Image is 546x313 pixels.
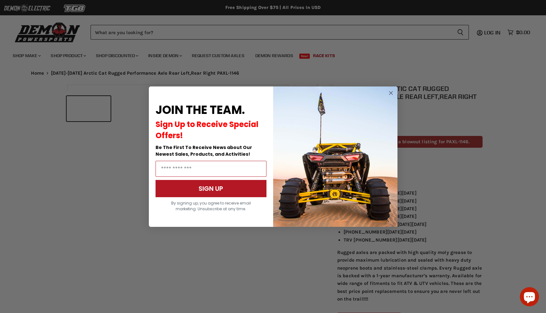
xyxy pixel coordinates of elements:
input: Email Address [156,161,266,177]
button: SIGN UP [156,180,266,197]
span: By signing up, you agree to receive email marketing. Unsubscribe at any time. [171,200,251,212]
span: Be The First To Receive News about Our Newest Sales, Products, and Activities! [156,144,252,157]
img: a9095488-b6e7-41ba-879d-588abfab540b.jpeg [273,86,397,227]
span: JOIN THE TEAM. [156,102,245,118]
inbox-online-store-chat: Shopify online store chat [518,287,541,308]
button: Close dialog [387,89,395,97]
span: Sign Up to Receive Special Offers! [156,119,258,141]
